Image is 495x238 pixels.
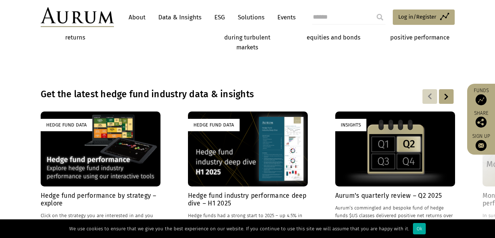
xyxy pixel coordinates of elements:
a: Sign up [471,133,491,151]
a: Data & Insights [155,11,205,24]
div: Share [471,111,491,128]
img: Sign up to our newsletter [476,140,487,151]
a: Events [274,11,296,24]
span: Log in/Register [398,12,436,21]
img: Aurum [41,7,114,27]
a: Log in/Register [393,10,455,25]
a: About [125,11,149,24]
input: Submit [373,10,387,24]
h4: Aurum’s quarterly review – Q2 2025 [335,192,455,200]
h3: Get the latest hedge fund industry data & insights [41,89,360,100]
img: Access Funds [476,94,487,105]
a: ESG [211,11,229,24]
strong: Capital protection during turbulent markets [222,24,273,51]
p: Click on the strategy you are interested in and you can then click through further into any of in... [41,212,160,235]
p: Aurum’s commingled and bespoke fund of hedge funds $US classes delivered positive net returns ove... [335,204,455,235]
h4: Hedge fund industry performance deep dive – H1 2025 [188,192,308,207]
div: Ok [413,223,426,234]
a: Solutions [234,11,268,24]
div: Hedge Fund Data [188,119,240,131]
img: Share this post [476,117,487,128]
a: Funds [471,87,491,105]
div: Hedge Fund Data [41,119,92,131]
h4: Hedge fund performance by strategy – explore [41,192,160,207]
p: Hedge funds had a strong start to 2025 – up 4.5% in H1, albeit they underperformed bonds, +7.3% a... [188,212,308,235]
div: Insights [335,119,366,131]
